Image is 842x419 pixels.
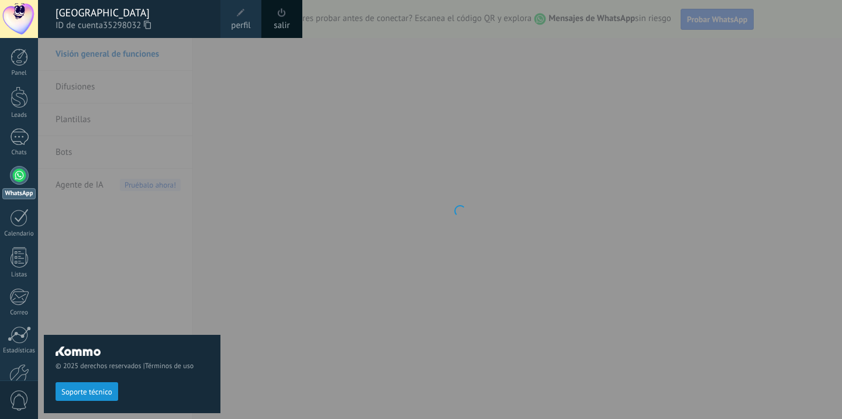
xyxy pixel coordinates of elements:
[2,149,36,157] div: Chats
[2,188,36,199] div: WhatsApp
[56,382,118,401] button: Soporte técnico
[2,309,36,317] div: Correo
[2,347,36,355] div: Estadísticas
[231,19,250,32] span: perfil
[56,6,209,19] div: [GEOGRAPHIC_DATA]
[145,362,194,370] a: Términos de uso
[2,230,36,238] div: Calendario
[2,70,36,77] div: Panel
[2,112,36,119] div: Leads
[2,271,36,279] div: Listas
[274,19,289,32] a: salir
[56,19,209,32] span: ID de cuenta
[103,19,151,32] span: 35298032
[61,388,112,396] span: Soporte técnico
[56,362,209,370] span: © 2025 derechos reservados |
[56,387,118,396] a: Soporte técnico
